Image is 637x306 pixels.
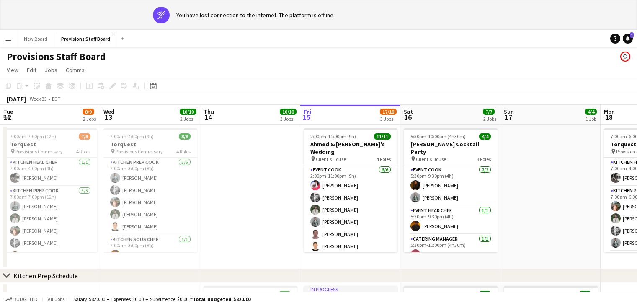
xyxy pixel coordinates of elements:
span: 11:00am-6:00pm (7h) [410,291,456,297]
span: Wed [103,108,114,115]
div: Kitchen Prep Schedule [13,272,78,280]
span: Edit [27,66,36,74]
span: 3/3 [479,291,491,297]
span: Fri [304,108,311,115]
app-card-role: Kitchen Head Chef1/17:00am-4:00pm (9h)[PERSON_NAME] [3,158,97,186]
span: 7/8 [79,133,90,140]
h3: Torquest [103,140,197,148]
a: Jobs [41,65,61,75]
span: 13 [102,112,114,122]
div: 2 Jobs [180,116,196,122]
div: 2 Jobs [483,116,496,122]
span: 4 Roles [176,148,191,155]
span: View [7,66,18,74]
div: EDT [52,96,61,102]
span: Week 33 [28,96,49,102]
h3: Torquest [3,140,97,148]
span: Comms [66,66,85,74]
span: 2:00pm-11:00pm (9h) [310,133,356,140]
span: 7:00am-8:00pm (13h) [210,291,256,297]
span: Total Budgeted $820.00 [193,296,250,302]
app-card-role: Kitchen Prep Cook5/57:00am-7:00pm (12h)[PERSON_NAME][PERSON_NAME][PERSON_NAME][PERSON_NAME][PERSO... [3,186,97,263]
span: Thu [204,108,214,115]
app-card-role: Kitchen Prep Cook5/57:00am-3:00pm (8h)[PERSON_NAME][PERSON_NAME][PERSON_NAME][PERSON_NAME][PERSON... [103,158,197,235]
span: 17 [503,112,514,122]
span: 7:00am-7:00pm (12h) [10,133,56,140]
span: 16 [402,112,413,122]
span: 4 Roles [76,148,90,155]
span: 3 Roles [477,156,491,162]
span: 14 [202,112,214,122]
span: 17/18 [380,109,397,115]
button: Provisions Staff Board [54,31,117,47]
span: 4 Roles [377,156,391,162]
div: Salary $820.00 + Expenses $0.00 + Subsistence $0.00 = [73,296,250,302]
button: New Board [17,31,54,47]
app-card-role: Event Cook6/62:00pm-11:00pm (9h)[PERSON_NAME][PERSON_NAME][PERSON_NAME][PERSON_NAME][PERSON_NAME]... [304,165,397,254]
span: 12 [2,112,13,122]
span: Tue [3,108,13,115]
span: Provisions Commisary [15,148,63,155]
span: Provisions Commisary [116,148,163,155]
span: 11/11 [374,133,391,140]
span: Client's House [316,156,346,162]
span: 1 [630,32,634,38]
span: 7:00am-4:00pm (9h) [110,133,154,140]
span: 10:00am-6:00pm (8h) [511,291,557,297]
app-user-avatar: Dustin Gallagher [620,52,630,62]
app-card-role: Catering Manager1/15:30pm-10:00pm (4h30m)[PERSON_NAME] [404,234,498,263]
div: 3 Jobs [380,116,396,122]
a: Comms [62,65,88,75]
span: Client's House [416,156,446,162]
span: 7/7 [483,109,495,115]
a: View [3,65,22,75]
div: [DATE] [7,95,26,103]
app-job-card: 5:30pm-10:00pm (4h30m)4/4[PERSON_NAME] Cocktail Party Client's House3 RolesEvent Cook2/25:30pm-9:... [404,128,498,252]
h3: Ahmed & [PERSON_NAME]'s Wedding [304,140,397,156]
a: 1 [623,34,633,44]
span: 4/4 [585,109,597,115]
app-job-card: 7:00am-7:00pm (12h)7/8Torquest Provisions Commisary4 RolesKitchen Head Chef1/17:00am-4:00pm (9h)[... [3,128,97,252]
app-job-card: 2:00pm-11:00pm (9h)11/11Ahmed & [PERSON_NAME]'s Wedding Client's House4 RolesEvent Cook6/62:00pm-... [304,128,397,252]
app-card-role: Event Head Chef1/15:30pm-9:30pm (4h)[PERSON_NAME] [404,206,498,234]
app-card-role: Event Cook2/25:30pm-9:30pm (4h)[PERSON_NAME][PERSON_NAME] [404,165,498,206]
span: 7/7 [279,291,291,297]
span: Mon [604,108,615,115]
div: You have lost connection to the internet. The platform is offline. [176,11,335,19]
app-card-role: Kitchen Sous Chef1/17:00am-3:00pm (8h)[PERSON_NAME] [103,235,197,263]
div: 2 Jobs [83,116,96,122]
span: 10/10 [180,109,196,115]
div: 1 Job [585,116,596,122]
div: In progress [304,286,397,293]
button: Budgeted [4,295,39,304]
h3: [PERSON_NAME] Cocktail Party [404,140,498,156]
span: 8/8 [179,133,191,140]
span: 8/9 [83,109,94,115]
h1: Provisions Staff Board [7,50,106,63]
span: Budgeted [13,296,38,302]
span: 4/4 [479,133,491,140]
div: 3 Jobs [280,116,296,122]
span: 4/4 [579,291,591,297]
span: All jobs [46,296,66,302]
span: Sat [404,108,413,115]
span: 18 [603,112,615,122]
a: Edit [23,65,40,75]
span: 5:30pm-10:00pm (4h30m) [410,133,466,140]
span: 10/10 [280,109,297,115]
span: Jobs [45,66,57,74]
span: Sun [504,108,514,115]
app-job-card: 7:00am-4:00pm (9h)8/8Torquest Provisions Commisary4 RolesKitchen Prep Cook5/57:00am-3:00pm (8h)[P... [103,128,197,252]
span: 15 [302,112,311,122]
